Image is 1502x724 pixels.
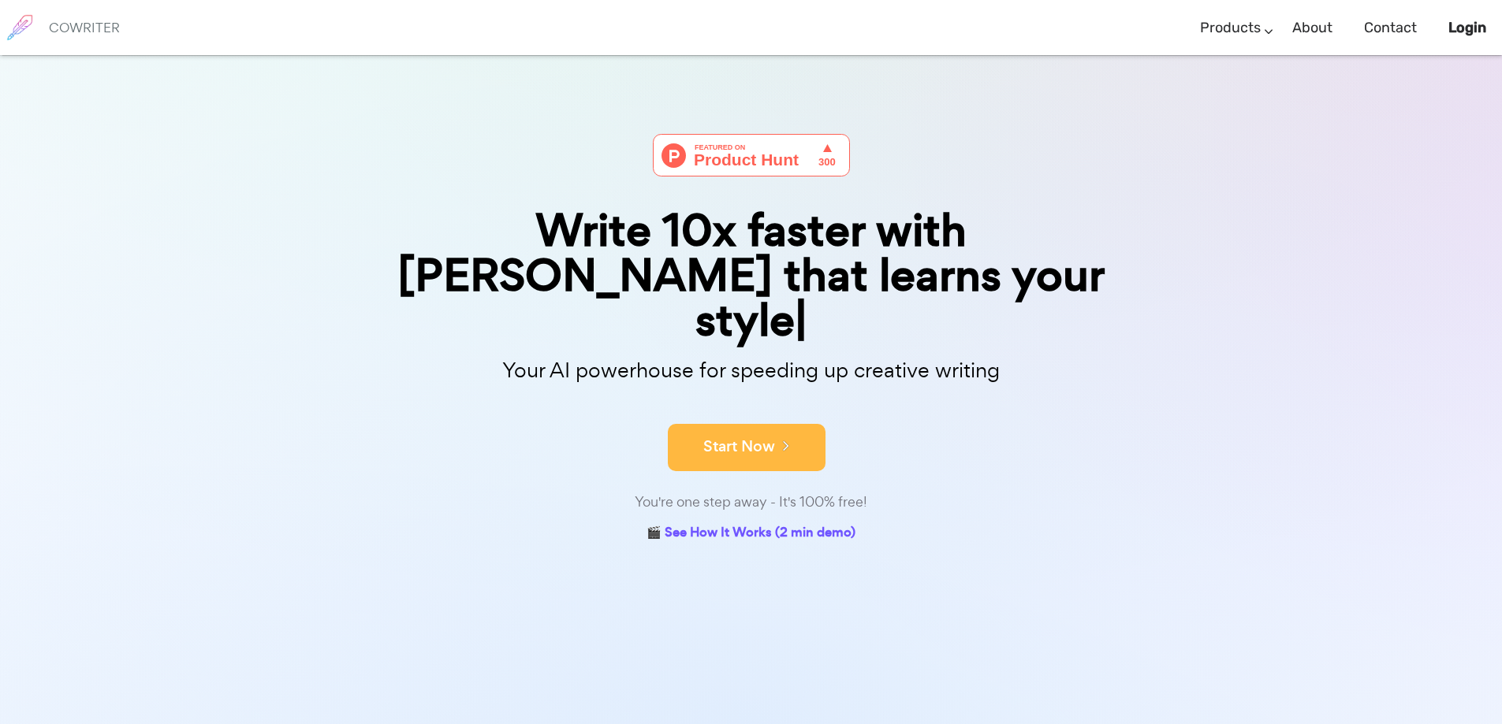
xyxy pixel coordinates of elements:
[647,522,855,546] a: 🎬 See How It Works (2 min demo)
[1448,19,1486,36] b: Login
[49,20,120,35] h6: COWRITER
[668,424,826,471] button: Start Now
[357,491,1146,514] div: You're one step away - It's 100% free!
[357,208,1146,343] div: Write 10x faster with [PERSON_NAME] that learns your style
[653,134,850,176] img: Cowriter - Your AI buddy for speeding up creative writing | Product Hunt
[357,354,1146,388] p: Your AI powerhouse for speeding up creative writing
[1200,5,1261,51] a: Products
[1364,5,1417,51] a: Contact
[1292,5,1332,51] a: About
[1448,5,1486,51] a: Login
